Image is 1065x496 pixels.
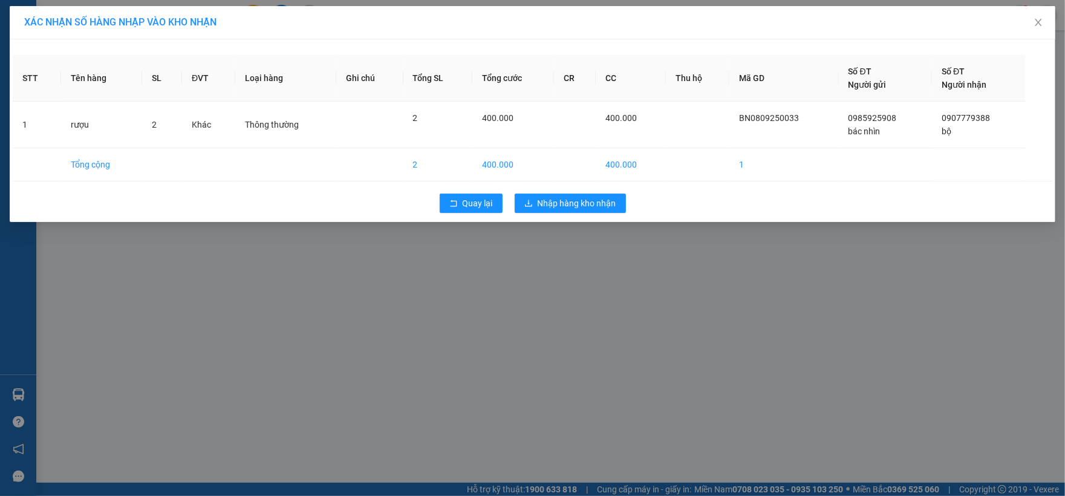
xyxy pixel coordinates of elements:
[554,55,596,102] th: CR
[848,126,881,136] span: bác nhìn
[605,113,637,123] span: 400.000
[463,197,493,210] span: Quay lại
[942,67,965,76] span: Số ĐT
[403,55,473,102] th: Tổng SL
[729,55,839,102] th: Mã GD
[472,148,554,181] td: 400.000
[482,113,513,123] span: 400.000
[13,55,61,102] th: STT
[942,113,990,123] span: 0907779388
[596,148,666,181] td: 400.000
[1034,18,1043,27] span: close
[182,55,235,102] th: ĐVT
[666,55,729,102] th: Thu hộ
[61,102,142,148] td: rượu
[413,113,418,123] span: 2
[24,16,217,28] span: XÁC NHẬN SỐ HÀNG NHẬP VÀO KHO NHẬN
[472,55,554,102] th: Tổng cước
[336,55,403,102] th: Ghi chú
[596,55,666,102] th: CC
[235,102,336,148] td: Thông thường
[524,199,533,209] span: download
[235,55,336,102] th: Loại hàng
[729,148,839,181] td: 1
[403,148,473,181] td: 2
[739,113,799,123] span: BN0809250033
[538,197,616,210] span: Nhập hàng kho nhận
[515,194,626,213] button: downloadNhập hàng kho nhận
[942,80,986,90] span: Người nhận
[152,120,157,129] span: 2
[848,113,897,123] span: 0985925908
[142,55,182,102] th: SL
[848,80,887,90] span: Người gửi
[449,199,458,209] span: rollback
[440,194,503,213] button: rollbackQuay lại
[848,67,871,76] span: Số ĐT
[13,102,61,148] td: 1
[61,55,142,102] th: Tên hàng
[942,126,951,136] span: bộ
[1021,6,1055,40] button: Close
[61,148,142,181] td: Tổng cộng
[182,102,235,148] td: Khác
